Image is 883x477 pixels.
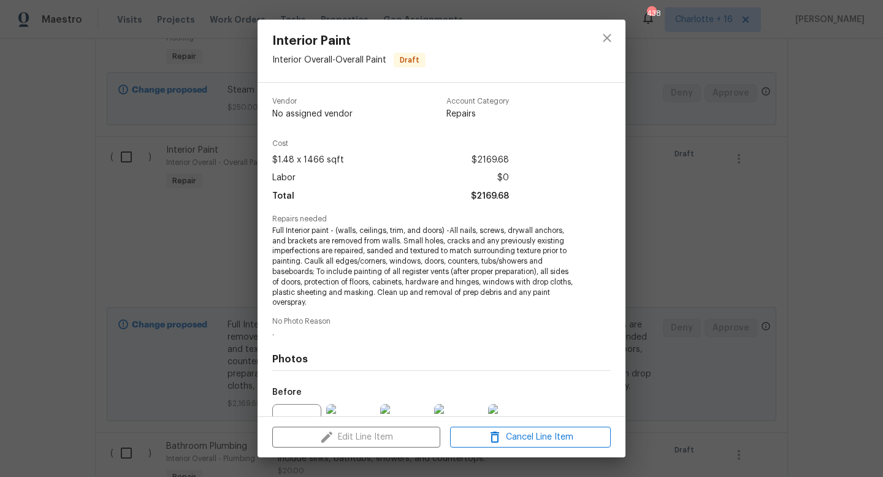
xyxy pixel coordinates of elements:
span: $2169.68 [471,188,509,205]
span: Interior Overall - Overall Paint [272,56,386,64]
span: Vendor [272,97,353,105]
span: Cost [272,140,509,148]
div: 438 [647,7,656,20]
span: Interior Paint [272,34,426,48]
span: Labor [272,169,296,187]
span: Full Interior paint - (walls, ceilings, trim, and doors) -All nails, screws, drywall anchors, and... [272,226,577,308]
span: No assigned vendor [272,108,353,120]
span: . [272,328,577,338]
h5: Before [272,388,302,397]
span: Repairs [446,108,509,120]
span: Draft [395,54,424,66]
span: Account Category [446,97,509,105]
span: $2169.68 [472,151,509,169]
button: close [592,23,622,53]
h4: Photos [272,353,611,365]
span: Repairs needed [272,215,611,223]
span: Cancel Line Item [454,430,607,445]
span: $0 [497,169,509,187]
span: Total [272,188,294,205]
span: $1.48 x 1466 sqft [272,151,344,169]
button: Cancel Line Item [450,427,611,448]
span: No Photo Reason [272,318,611,326]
